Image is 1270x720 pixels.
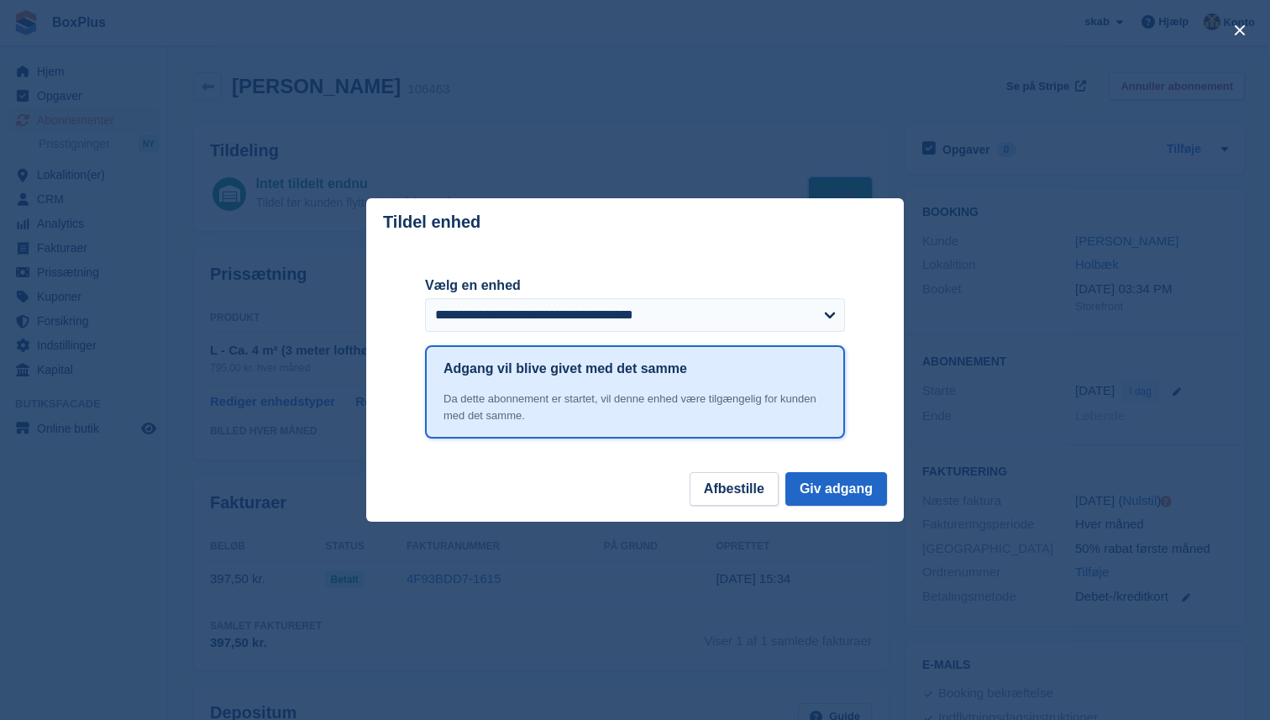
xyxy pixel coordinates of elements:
[425,276,845,296] label: Vælg en enhed
[383,213,480,232] p: Tildel enhed
[443,359,687,379] h1: Adgang vil blive givet med det samme
[690,472,779,506] button: Afbestille
[785,472,887,506] button: Giv adgang
[1226,17,1253,44] button: close
[443,391,827,423] div: Da dette abonnement er startet, vil denne enhed være tilgængelig for kunden med det samme.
